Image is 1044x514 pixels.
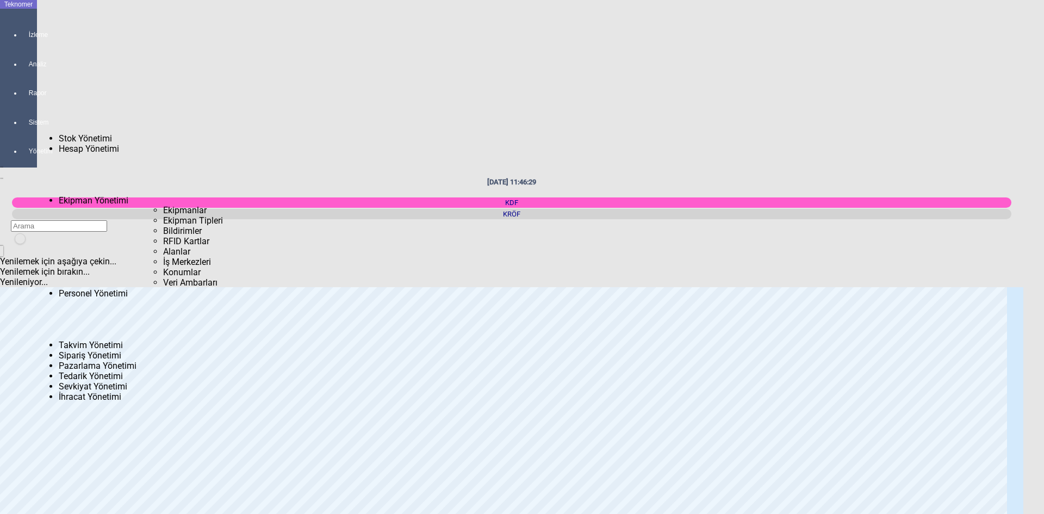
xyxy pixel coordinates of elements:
[59,392,121,402] span: İhracat Yönetimi
[163,205,207,215] span: Ekipmanlar
[163,267,201,277] span: Konumlar
[163,257,211,267] span: İş Merkezleri
[163,236,209,246] span: RFID Kartlar
[59,381,127,392] span: Sevkiyat Yönetimi
[59,133,112,144] span: Stok Yönetimi
[163,215,223,226] span: Ekipman Tipleri
[59,361,136,371] span: Pazarlama Yönetimi
[59,195,128,206] span: Ekipman Yönetimi
[59,288,128,299] span: Personel Yönetimi
[59,371,123,381] span: Tedarik Yönetimi
[59,144,119,154] span: Hesap Yönetimi
[163,226,202,236] span: Bildirimler
[59,340,123,350] span: Takvim Yönetimi
[163,277,217,288] span: Veri Ambarları
[59,350,121,361] span: Sipariş Yönetimi
[163,246,190,257] span: Alanlar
